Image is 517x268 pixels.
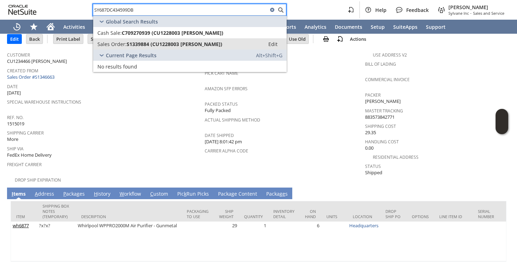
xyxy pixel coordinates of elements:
a: SuiteApps [389,20,422,34]
a: History [92,190,112,198]
a: Home [42,20,59,34]
span: H [94,190,97,197]
a: Actual Shipping Method [205,117,260,123]
span: C [150,190,153,197]
iframe: Click here to launch Oracle Guided Learning Help Panel [496,109,508,134]
a: Residential Address [373,154,419,160]
span: [PERSON_NAME] [365,98,401,105]
span: [DATE] 8:01:42 pm [205,138,242,145]
a: Setup [366,20,389,34]
div: Description [81,214,176,219]
a: Address [33,190,56,198]
span: S1339884 (CU1228003 [PERSON_NAME]) [127,41,222,47]
td: ?x?x? [37,222,76,261]
a: Workflow [118,190,143,198]
div: Units [326,214,342,219]
svg: Search [276,6,285,14]
span: Analytics [305,24,326,30]
td: 1 [239,222,268,261]
input: Back [26,34,43,44]
span: W [120,190,124,197]
input: Sync To Database [88,34,132,44]
a: Support [422,20,450,34]
a: Ref. No. [7,115,24,120]
span: [PERSON_NAME] [448,4,504,11]
a: Reports [273,20,300,34]
a: Analytics [300,20,331,34]
span: Activities [63,24,85,30]
span: Current Page Results [106,52,157,59]
a: Cash Sale:C709270939 (CU1228003 [PERSON_NAME])Edit: [93,27,287,38]
div: Item [16,214,32,219]
span: [DATE] [7,90,21,96]
a: Shipping Carrier [7,130,44,136]
input: Use Old [286,34,308,44]
span: - [470,11,472,16]
a: Warehouse [89,20,125,34]
svg: Home [46,22,55,31]
span: Documents [335,24,362,30]
svg: Shortcuts [30,22,38,31]
span: No results found [97,63,137,70]
span: Support [426,24,446,30]
td: 29 [214,222,239,261]
a: Use Address V2 [373,52,407,58]
a: Edit: [261,40,285,48]
div: Line Item ID [439,214,467,219]
span: CU1234466 [PERSON_NAME] [7,58,67,65]
a: Package Content [216,190,259,198]
a: Activities [59,20,89,34]
div: Inventory Detail [273,209,294,219]
div: Shortcuts [25,20,42,34]
a: Custom [148,190,170,198]
span: 1515019 [7,120,24,127]
span: Shipped [365,169,382,176]
input: Edit [7,34,21,44]
div: Serial Number [478,209,506,219]
a: Commercial Invoice [365,77,410,83]
span: P [63,190,66,197]
a: Customer [7,52,30,58]
span: Sylvane Inc [448,11,469,16]
a: Unrolled view on [497,189,506,197]
td: Whirlpool WPPRO2000M Air Purifier - Gunmetal [76,222,181,261]
a: Amazon SFP Errors [205,86,248,92]
span: Feedback [406,7,429,13]
img: print.svg [322,35,330,43]
span: Setup [371,24,385,30]
span: Alt+Shift+G [256,52,282,59]
a: Actions [347,36,369,42]
span: 883573842771 [365,114,395,120]
a: Recent Records [8,20,25,34]
span: Help [375,7,387,13]
a: Shipping Cost [365,123,396,129]
a: Special Warehouse Instructions [7,99,81,105]
div: Location [353,214,375,219]
a: Sales Order #S1346663 [7,74,56,80]
div: On Hand [305,209,316,219]
a: Pick Cart Name [205,70,238,76]
a: Headquarters [349,222,378,229]
a: Bill Of Lading [365,61,396,67]
span: 0.00 [365,145,374,151]
a: Sales Order:S1339884 (CU1228003 [PERSON_NAME])Edit: [93,38,287,50]
span: C709270939 (CU1228003 [PERSON_NAME]) [122,30,223,36]
input: Print Label [53,34,83,44]
span: More [7,136,18,143]
a: Date Shipped [205,132,234,138]
a: Date [7,84,18,90]
span: Cash Sale: [97,30,122,36]
a: Packages [264,190,289,198]
div: Quantity [244,214,263,219]
span: e [282,190,285,197]
span: Oracle Guided Learning Widget. To move around, please hold and drag [496,122,508,135]
a: Items [10,190,27,198]
span: I [12,190,13,197]
a: PickRun Picks [175,190,211,198]
a: Drop Ship Expiration [15,177,61,183]
span: Sales Order: [97,41,127,47]
span: 29.35 [365,129,376,136]
span: g [231,190,234,197]
input: Search [93,6,268,14]
a: No results found [93,61,287,72]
